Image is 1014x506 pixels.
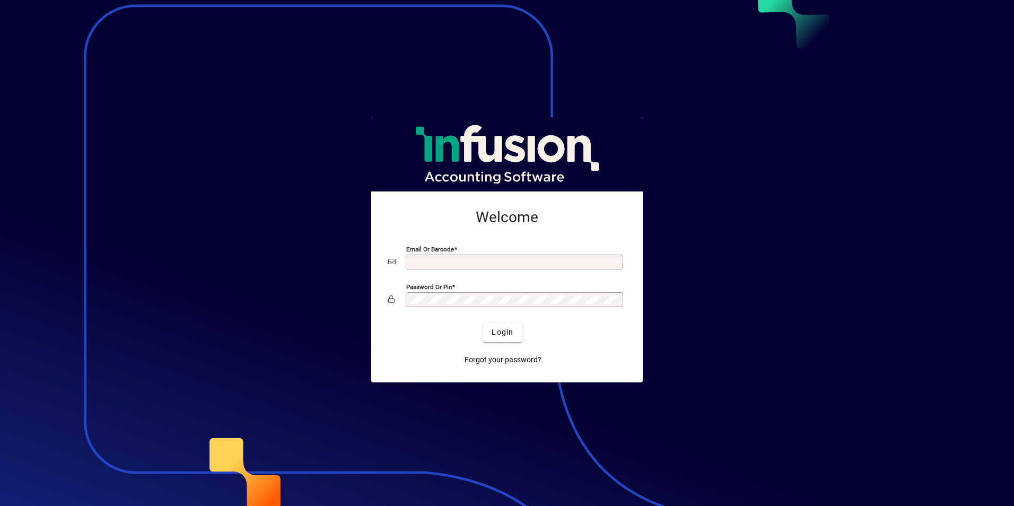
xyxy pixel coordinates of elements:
span: Login [492,327,513,338]
button: Login [483,323,522,342]
mat-label: Password or Pin [406,283,452,290]
mat-label: Email or Barcode [406,245,454,252]
a: Forgot your password? [460,351,546,370]
span: Forgot your password? [465,354,541,365]
h2: Welcome [388,208,626,226]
